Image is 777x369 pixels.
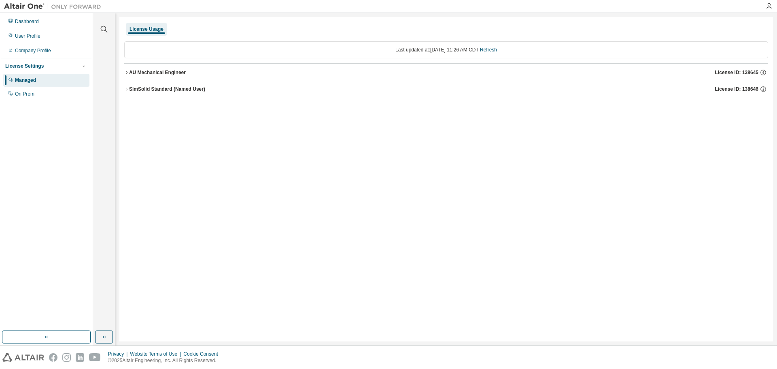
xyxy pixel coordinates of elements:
button: AU Mechanical EngineerLicense ID: 138645 [124,64,768,81]
img: linkedin.svg [76,353,84,362]
div: Cookie Consent [183,351,223,357]
p: © 2025 Altair Engineering, Inc. All Rights Reserved. [108,357,223,364]
div: License Settings [5,63,44,69]
div: SimSolid Standard (Named User) [129,86,205,92]
div: Privacy [108,351,130,357]
span: License ID: 138645 [715,69,758,76]
span: License ID: 138646 [715,86,758,92]
a: Refresh [480,47,497,53]
div: User Profile [15,33,40,39]
img: instagram.svg [62,353,71,362]
div: Website Terms of Use [130,351,183,357]
div: On Prem [15,91,34,97]
img: Altair One [4,2,105,11]
div: AU Mechanical Engineer [129,69,186,76]
img: youtube.svg [89,353,101,362]
div: Company Profile [15,47,51,54]
img: altair_logo.svg [2,353,44,362]
div: License Usage [129,26,163,32]
button: SimSolid Standard (Named User)License ID: 138646 [124,80,768,98]
div: Last updated at: [DATE] 11:26 AM CDT [124,41,768,58]
div: Managed [15,77,36,83]
img: facebook.svg [49,353,57,362]
div: Dashboard [15,18,39,25]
